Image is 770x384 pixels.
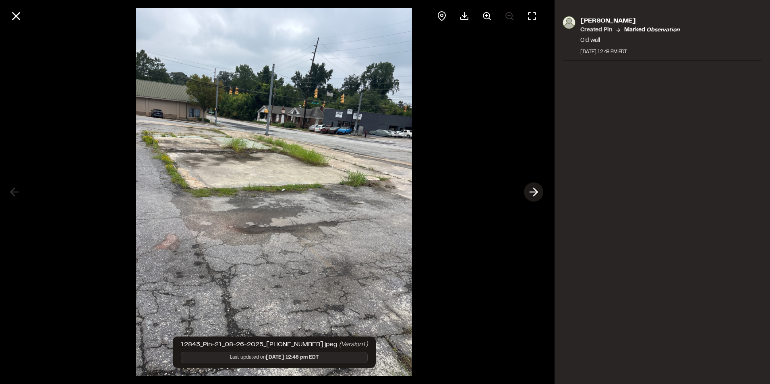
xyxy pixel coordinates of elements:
em: observation [646,28,679,33]
img: photo [563,16,575,29]
p: Marked [624,26,679,35]
p: Created Pin [580,26,612,35]
div: [DATE] 12:48 PM EDT [580,48,679,56]
button: Next photo [524,182,543,202]
p: Old wall [580,36,679,45]
div: View pin on map [432,6,451,26]
p: [PERSON_NAME] [580,16,679,26]
button: Toggle Fullscreen [522,6,542,26]
button: Zoom in [477,6,497,26]
button: Close modal [6,6,26,26]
